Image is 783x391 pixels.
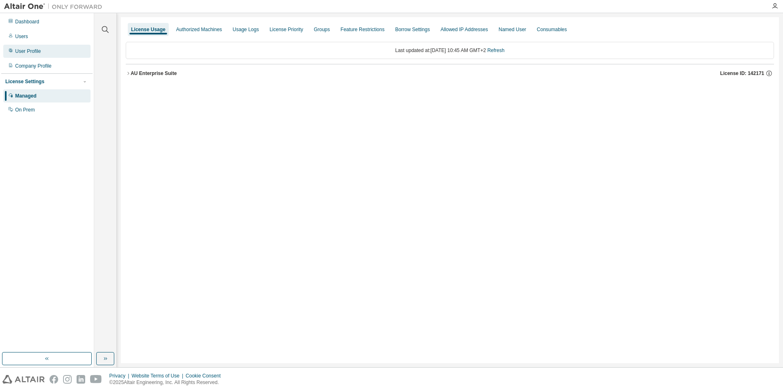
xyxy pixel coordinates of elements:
a: Refresh [487,48,505,53]
div: On Prem [15,107,35,113]
div: Allowed IP Addresses [441,26,488,33]
div: License Priority [269,26,303,33]
div: Usage Logs [233,26,259,33]
div: User Profile [15,48,41,55]
div: License Usage [131,26,165,33]
div: Dashboard [15,18,39,25]
div: Feature Restrictions [341,26,385,33]
img: facebook.svg [50,375,58,384]
div: Authorized Machines [176,26,222,33]
img: instagram.svg [63,375,72,384]
img: youtube.svg [90,375,102,384]
div: Named User [498,26,526,33]
div: Groups [314,26,330,33]
div: Consumables [537,26,567,33]
div: Users [15,33,28,40]
button: AU Enterprise SuiteLicense ID: 142171 [126,64,774,82]
img: altair_logo.svg [2,375,45,384]
div: Privacy [109,373,131,379]
img: Altair One [4,2,106,11]
div: Company Profile [15,63,52,69]
div: Last updated at: [DATE] 10:45 AM GMT+2 [126,42,774,59]
div: Managed [15,93,36,99]
div: License Settings [5,78,44,85]
img: linkedin.svg [77,375,85,384]
p: © 2025 Altair Engineering, Inc. All Rights Reserved. [109,379,226,386]
div: AU Enterprise Suite [131,70,177,77]
div: Website Terms of Use [131,373,186,379]
div: Cookie Consent [186,373,225,379]
span: License ID: 142171 [720,70,764,77]
div: Borrow Settings [395,26,430,33]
